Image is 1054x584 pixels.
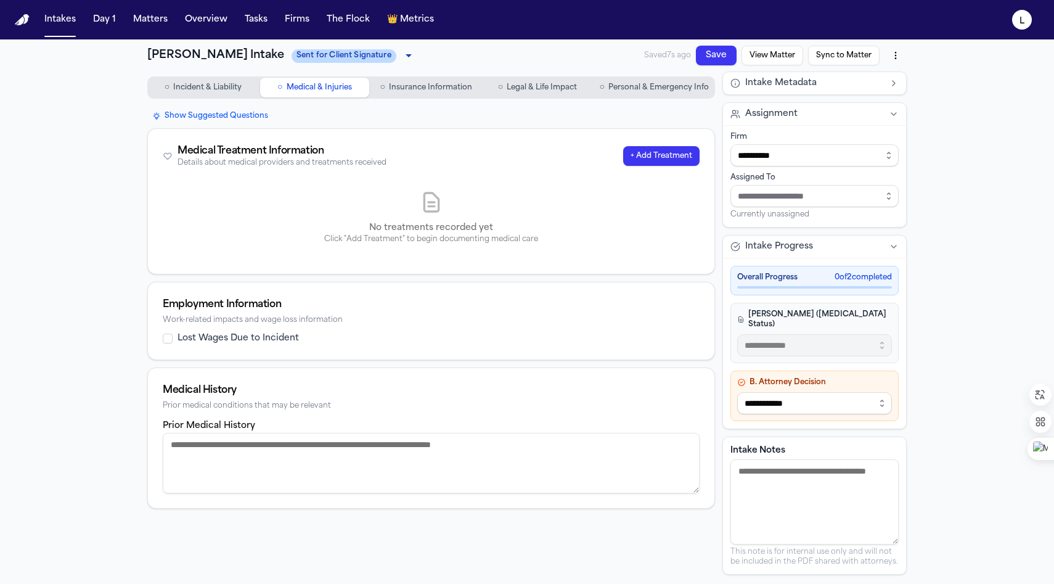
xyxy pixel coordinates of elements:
[147,109,273,123] button: Show Suggested Questions
[178,158,386,168] div: Details about medical providers and treatments received
[723,236,906,258] button: Intake Progress
[723,103,906,125] button: Assignment
[884,44,907,67] button: More actions
[180,9,232,31] button: Overview
[292,47,416,64] div: Update intake status
[39,9,81,31] button: Intakes
[595,78,714,97] button: Go to Personal & Emergency Info
[644,51,691,60] span: Saved 7s ago
[372,78,481,97] button: Go to Insurance Information
[15,14,30,26] img: Finch Logo
[163,222,700,234] p: No treatments recorded yet
[745,241,813,253] span: Intake Progress
[808,46,880,65] button: Sync to Matter
[730,547,899,567] p: This note is for internal use only and will not be included in the PDF shared with attorneys.
[623,146,700,166] button: + Add Treatment
[745,108,798,120] span: Assignment
[382,9,439,31] button: crownMetrics
[240,9,272,31] button: Tasks
[178,144,386,158] div: Medical Treatment Information
[737,273,798,282] span: Overall Progress
[498,81,503,94] span: ○
[163,316,700,325] div: Work-related impacts and wage loss information
[163,297,700,312] div: Employment Information
[128,9,173,31] button: Matters
[292,49,396,63] span: Sent for Client Signature
[15,14,30,26] a: Home
[737,310,892,329] h4: [PERSON_NAME] ([MEDICAL_DATA] Status)
[163,401,700,411] div: Prior medical conditions that may be relevant
[380,81,385,94] span: ○
[389,83,472,93] span: Insurance Information
[600,81,605,94] span: ○
[260,78,369,97] button: Go to Medical & Injuries
[163,433,700,493] textarea: Prior medical history
[730,459,899,545] textarea: Intake notes
[322,9,375,31] button: The Flock
[163,421,255,430] label: Prior Medical History
[730,144,899,167] input: Select firm
[88,9,121,31] button: Day 1
[835,273,892,282] span: 0 of 2 completed
[178,332,299,345] label: Lost Wages Due to Incident
[608,83,709,93] span: Personal & Emergency Info
[730,445,899,457] label: Intake Notes
[149,78,258,97] button: Go to Incident & Liability
[737,377,892,387] h4: B. Attorney Decision
[723,72,906,94] button: Intake Metadata
[165,81,170,94] span: ○
[147,47,284,64] h1: [PERSON_NAME] Intake
[696,46,737,65] button: Save
[163,234,700,244] p: Click "Add Treatment" to begin documenting medical care
[730,185,899,207] input: Assign to staff member
[287,83,352,93] span: Medical & Injuries
[730,173,899,183] div: Assigned To
[741,46,803,65] button: View Matter
[163,383,700,398] div: Medical History
[483,78,592,97] button: Go to Legal & Life Impact
[277,81,282,94] span: ○
[745,77,817,89] span: Intake Metadata
[730,210,809,220] span: Currently unassigned
[507,83,577,93] span: Legal & Life Impact
[730,132,899,142] div: Firm
[280,9,314,31] button: Firms
[173,83,242,93] span: Incident & Liability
